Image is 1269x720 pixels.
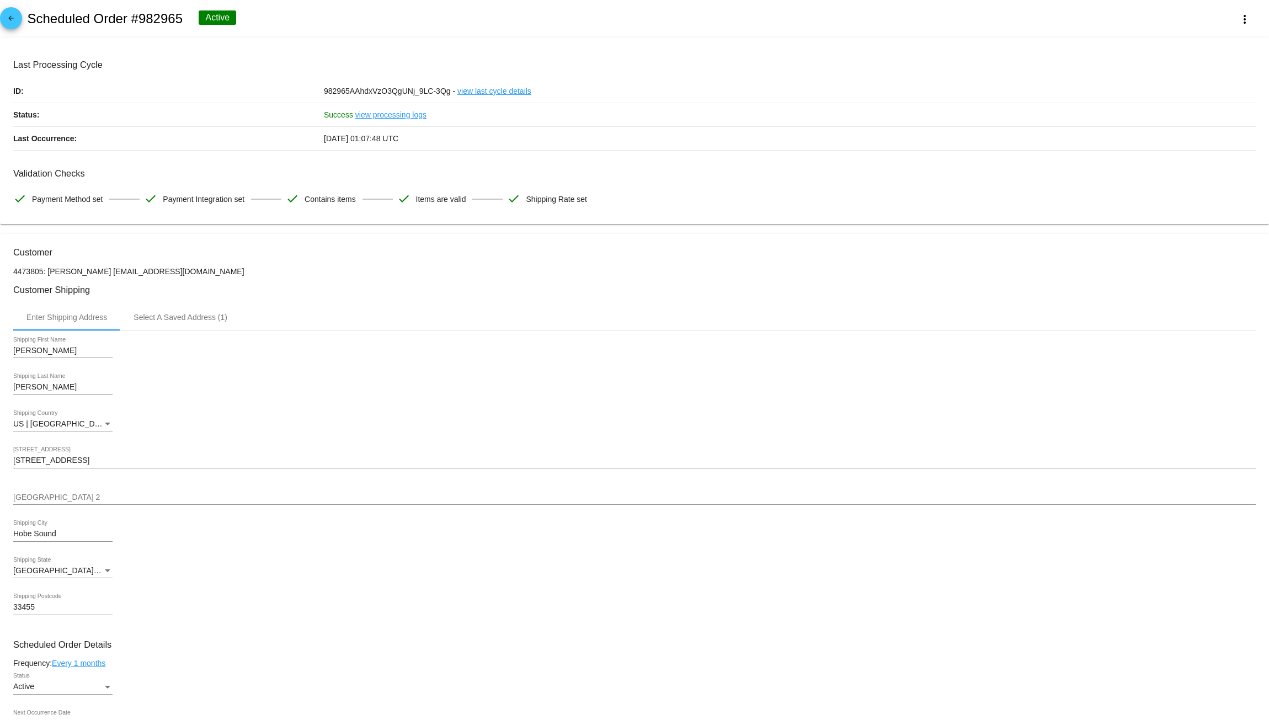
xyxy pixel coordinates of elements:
[13,493,1256,502] input: Shipping Street 2
[13,567,113,575] mat-select: Shipping State
[13,285,1256,295] h3: Customer Shipping
[457,79,531,103] a: view last cycle details
[526,188,587,211] span: Shipping Rate set
[13,530,113,538] input: Shipping City
[13,682,113,691] mat-select: Status
[13,456,1256,465] input: Shipping Street 1
[507,192,520,205] mat-icon: check
[13,419,111,428] span: US | [GEOGRAPHIC_DATA]
[324,134,398,143] span: [DATE] 01:07:48 UTC
[286,192,299,205] mat-icon: check
[13,346,113,355] input: Shipping First Name
[13,659,1256,668] div: Frequency:
[13,168,1256,179] h3: Validation Checks
[32,188,103,211] span: Payment Method set
[324,87,455,95] span: 982965AAhdxVzO3QgUNj_9LC-3Qg -
[1238,13,1251,26] mat-icon: more_vert
[13,383,113,392] input: Shipping Last Name
[355,103,426,126] a: view processing logs
[4,14,18,28] mat-icon: arrow_back
[13,420,113,429] mat-select: Shipping Country
[13,127,324,150] p: Last Occurrence:
[305,188,356,211] span: Contains items
[13,247,1256,258] h3: Customer
[52,659,105,668] a: Every 1 months
[27,11,183,26] h2: Scheduled Order #982965
[13,566,143,575] span: [GEOGRAPHIC_DATA] | [US_STATE]
[13,682,34,691] span: Active
[13,60,1256,70] h3: Last Processing Cycle
[13,192,26,205] mat-icon: check
[324,110,353,119] span: Success
[13,103,324,126] p: Status:
[13,267,1256,276] p: 4473805: [PERSON_NAME] [EMAIL_ADDRESS][DOMAIN_NAME]
[144,192,157,205] mat-icon: check
[13,79,324,103] p: ID:
[134,313,227,322] div: Select A Saved Address (1)
[397,192,410,205] mat-icon: check
[199,10,236,25] div: Active
[13,603,113,612] input: Shipping Postcode
[26,313,107,322] div: Enter Shipping Address
[13,639,1256,650] h3: Scheduled Order Details
[416,188,466,211] span: Items are valid
[163,188,244,211] span: Payment Integration set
